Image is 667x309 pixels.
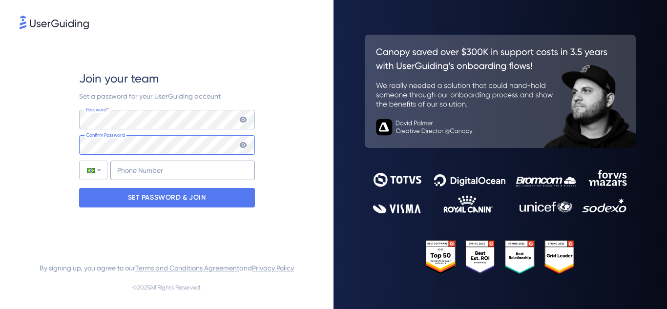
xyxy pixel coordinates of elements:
[80,161,107,180] div: Brazil: + 55
[79,92,221,100] span: Set a password for your UserGuiding account
[252,264,294,272] a: Privacy Policy
[128,190,206,206] p: SET PASSWORD & JOIN
[79,71,159,86] span: Join your team
[365,35,636,148] img: 26c0aa7c25a843aed4baddd2b5e0fa68.svg
[373,170,628,213] img: 9302ce2ac39453076f5bc0f2f2ca889b.svg
[135,264,239,272] a: Terms and Conditions Agreement
[132,282,202,293] span: © 2025 All Rights Reserved.
[20,16,89,29] img: 8faab4ba6bc7696a72372aa768b0286c.svg
[40,262,294,274] span: By signing up, you agree to our and
[110,161,255,180] input: Phone Number
[426,240,575,274] img: 25303e33045975176eb484905ab012ff.svg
